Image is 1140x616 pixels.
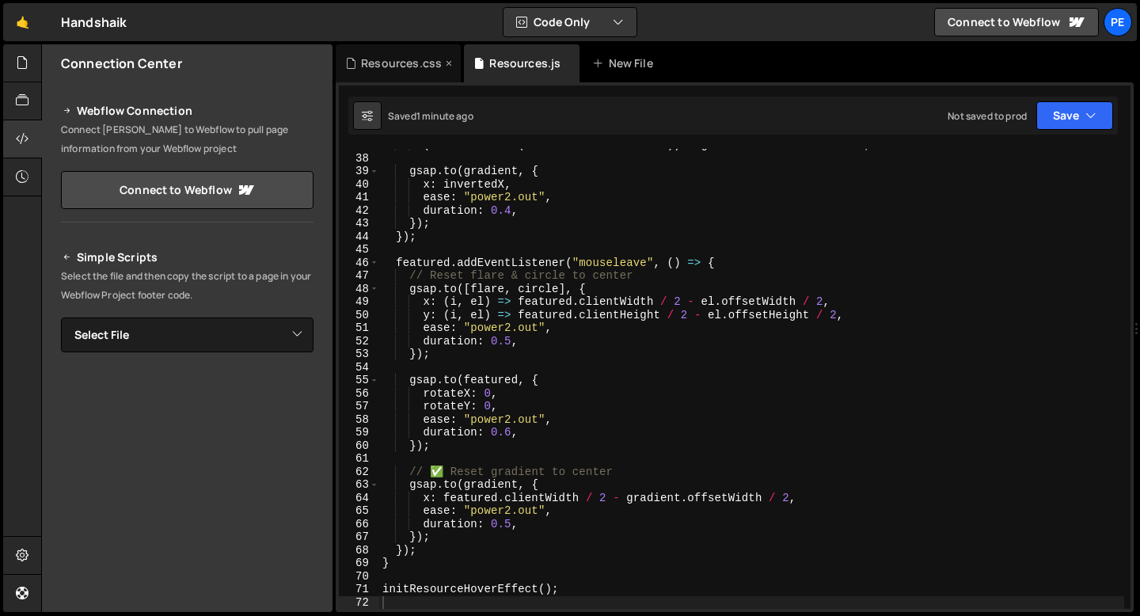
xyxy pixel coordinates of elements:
div: 39 [339,165,379,178]
div: 1 minute ago [416,109,473,123]
div: 45 [339,243,379,257]
div: 72 [339,596,379,610]
div: New File [592,55,659,71]
div: Saved [388,109,473,123]
div: 69 [339,557,379,570]
div: 64 [339,492,379,505]
a: Pe [1104,8,1132,36]
div: 70 [339,570,379,584]
h2: Connection Center [61,55,182,72]
div: 44 [339,230,379,244]
div: 46 [339,257,379,270]
div: 51 [339,321,379,335]
div: 61 [339,452,379,466]
a: Connect to Webflow [61,171,313,209]
div: 41 [339,191,379,204]
div: 67 [339,530,379,544]
div: 59 [339,426,379,439]
p: Select the file and then copy the script to a page in your Webflow Project footer code. [61,267,313,305]
div: 66 [339,518,379,531]
div: 49 [339,295,379,309]
div: 47 [339,269,379,283]
div: 55 [339,374,379,387]
button: Code Only [503,8,636,36]
div: Not saved to prod [948,109,1027,123]
h2: Simple Scripts [61,248,313,267]
div: 43 [339,217,379,230]
div: 60 [339,439,379,453]
h2: Webflow Connection [61,101,313,120]
iframe: YouTube video player [61,378,315,521]
div: 56 [339,387,379,401]
div: 58 [339,413,379,427]
div: 52 [339,335,379,348]
div: 68 [339,544,379,557]
div: 71 [339,583,379,596]
div: 50 [339,309,379,322]
div: 65 [339,504,379,518]
div: 42 [339,204,379,218]
div: 57 [339,400,379,413]
div: 40 [339,178,379,192]
div: 62 [339,466,379,479]
div: Resources.css [361,55,442,71]
a: Connect to Webflow [934,8,1099,36]
div: 63 [339,478,379,492]
a: 🤙 [3,3,42,41]
div: Resources.js [489,55,560,71]
p: Connect [PERSON_NAME] to Webflow to pull page information from your Webflow project [61,120,313,158]
div: Handshaik [61,13,127,32]
div: 53 [339,348,379,361]
button: Save [1036,101,1113,130]
div: 48 [339,283,379,296]
div: 54 [339,361,379,375]
div: 38 [339,152,379,165]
